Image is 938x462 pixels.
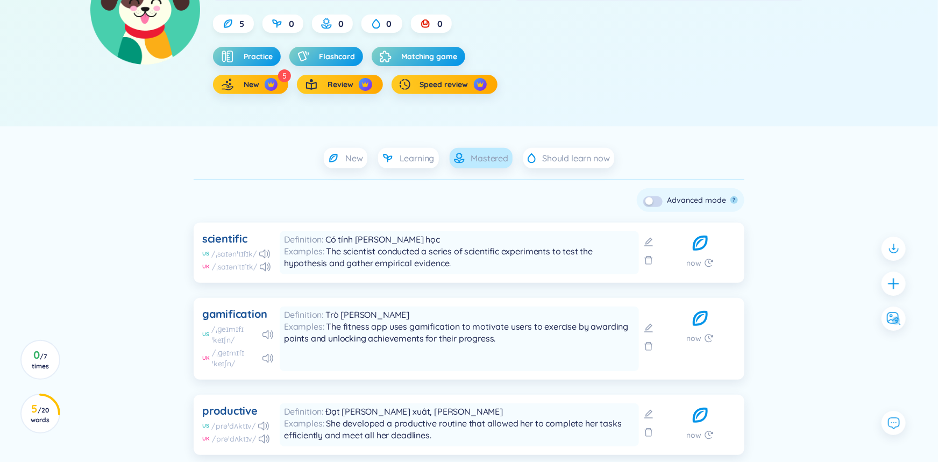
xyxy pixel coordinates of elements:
[284,321,326,332] span: Examples
[202,354,210,362] div: UK
[471,152,509,164] span: Mastered
[278,69,291,82] div: 5
[213,75,288,94] button: Newcrown icon
[212,261,258,272] div: /ˌsaɪənˈtɪfɪk/
[289,47,363,66] button: Flashcard
[32,352,49,370] span: / 7 times
[437,18,443,30] span: 0
[284,246,593,268] span: The scientist conducted a series of scientific experiments to test the hypothesis and gather empi...
[28,404,52,424] h3: 5
[213,47,281,66] button: Practice
[319,51,355,62] span: Flashcard
[338,18,344,30] span: 0
[730,196,738,204] button: ?
[345,152,363,164] span: New
[325,309,409,320] span: Trò [PERSON_NAME]
[361,81,369,88] img: crown icon
[297,75,382,94] button: Reviewcrown icon
[267,81,275,88] img: crown icon
[240,18,245,30] span: 5
[542,152,609,164] span: Should learn now
[212,433,257,444] div: /prəˈdʌktɪv/
[289,18,294,30] span: 0
[284,418,622,440] span: She developed a productive routine that allowed her to complete her tasks efficiently and meet al...
[284,246,326,257] span: Examples
[325,234,440,245] span: Có tính [PERSON_NAME] học
[328,79,353,90] span: Review
[284,309,325,320] span: Definition
[284,418,326,429] span: Examples
[211,421,256,431] div: /prəˈdʌktɪv/
[211,248,257,259] div: /ˌsaɪənˈtɪfɪk/
[244,79,259,90] span: New
[202,422,209,430] div: US
[202,307,267,322] div: gamification
[31,406,49,424] span: / 20 words
[887,277,900,290] span: plus
[401,51,457,62] span: Matching game
[212,347,260,369] div: /ˌɡeɪmɪfɪˈkeɪʃn/
[202,403,258,418] div: productive
[244,51,273,62] span: Practice
[372,47,465,66] button: Matching game
[202,250,209,258] div: US
[686,429,701,441] span: now
[392,75,498,94] button: Speed reviewcrown icon
[387,18,392,30] span: 0
[420,79,468,90] span: Speed review
[400,152,435,164] span: Learning
[202,331,209,338] div: US
[686,257,701,269] span: now
[28,351,52,370] h3: 0
[202,231,247,246] div: scientific
[686,332,701,344] span: now
[477,81,484,88] img: crown icon
[202,263,210,271] div: UK
[325,406,503,417] span: Đạt [PERSON_NAME] xuât, [PERSON_NAME]
[284,406,325,417] span: Definition
[211,324,260,345] div: /ˌɡeɪmɪfɪˈkeɪʃn/
[284,321,628,344] span: The fitness app uses gamification to motivate users to exercise by awarding points and unlocking ...
[202,435,210,443] div: UK
[667,194,726,206] div: Advanced mode
[284,234,325,245] span: Definition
